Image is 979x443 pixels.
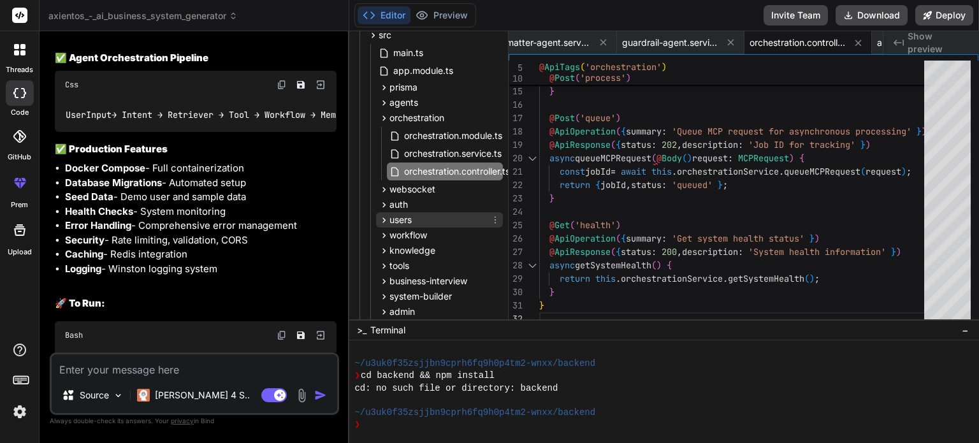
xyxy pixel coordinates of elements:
[656,259,662,271] span: )
[621,139,651,150] span: status
[585,166,611,177] span: jobId
[389,96,418,109] span: agents
[616,112,621,124] span: )
[389,112,444,124] span: orchestration
[555,112,575,124] span: Post
[595,179,600,191] span: {
[555,72,575,84] span: Post
[65,262,337,277] li: - Winston logging system
[877,36,939,49] span: auth.module.ts
[403,128,504,143] span: orchestration.module.ts
[901,166,906,177] span: )
[738,152,789,164] span: MCPRequest
[891,246,896,258] span: }
[80,389,109,402] p: Source
[495,36,590,49] span: formatter-agent.service.ts
[738,139,743,150] span: :
[549,219,555,231] span: @
[65,219,131,231] strong: Error Handling
[809,273,815,284] span: )
[687,152,692,164] span: )
[672,179,713,191] span: 'queued'
[354,370,361,382] span: ❯
[626,179,631,191] span: ,
[682,139,738,150] span: description
[65,162,145,174] strong: Docker Compose
[575,112,580,124] span: (
[651,259,656,271] span: (
[728,273,804,284] span: getSystemHealth
[575,152,651,164] span: queueMCPRequest
[55,297,105,309] strong: 🚀 To Run:
[11,107,29,118] label: code
[389,244,435,257] span: knowledge
[672,166,677,177] span: .
[509,125,523,138] div: 18
[631,179,662,191] span: status
[621,233,626,244] span: {
[672,233,804,244] span: 'Get system health status'
[549,286,555,298] span: }
[662,139,677,150] span: 202
[621,246,651,258] span: status
[549,72,555,84] span: @
[509,205,523,219] div: 24
[354,358,595,370] span: ~/u3uk0f35zsjjbn9cprh6fq9h0p4tm2-wnxx/backend
[815,273,820,284] span: ;
[509,85,523,98] div: 15
[616,139,621,150] span: {
[524,259,540,272] div: Click to collapse the range.
[728,152,733,164] span: :
[65,263,101,275] strong: Logging
[549,85,555,97] span: }
[962,324,969,337] span: −
[651,166,672,177] span: this
[65,108,607,122] code: User → Intent → Retriever → Tool → Workflow → Memory → Follow → Formatter → Guardrail → LLM → Res...
[662,152,682,164] span: Body
[549,152,575,164] span: async
[8,152,31,163] label: GitHub
[662,233,667,244] span: :
[292,326,310,344] button: Save file
[50,415,339,427] p: Always double-check its answers. Your in Bind
[155,389,250,402] p: [PERSON_NAME] 4 S..
[389,183,435,196] span: websocket
[626,72,631,84] span: )
[616,126,621,137] span: (
[361,370,495,382] span: cd backend && npm install
[750,36,845,49] span: orchestration.controller.ts
[866,139,871,150] span: )
[692,152,728,164] span: request
[616,219,621,231] span: )
[779,166,784,177] span: .
[677,246,682,258] span: ,
[389,198,408,211] span: auth
[65,191,113,203] strong: Seed Data
[580,72,626,84] span: 'process'
[48,10,238,22] span: axientos_-_ai_business_system_generator
[539,61,544,73] span: @
[509,245,523,259] div: 27
[723,273,728,284] span: .
[575,72,580,84] span: (
[860,166,866,177] span: (
[315,330,326,341] img: Open in Browser
[616,233,621,244] span: (
[539,300,544,311] span: }
[403,146,503,161] span: orchestration.service.ts
[866,166,901,177] span: request
[403,164,511,179] span: orchestration.controller.ts
[354,407,595,419] span: ~/u3uk0f35zsjjbn9cprh6fq9h0p4tm2-wnxx/backend
[509,178,523,192] div: 22
[509,259,523,272] div: 28
[65,161,337,176] li: - Full containerization
[357,324,366,337] span: >_
[799,152,804,164] span: {
[8,247,32,258] label: Upload
[65,177,162,189] strong: Database Migrations
[277,330,287,340] img: copy
[677,139,682,150] span: ,
[764,5,828,25] button: Invite Team
[738,246,743,258] span: :
[11,200,28,210] label: prem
